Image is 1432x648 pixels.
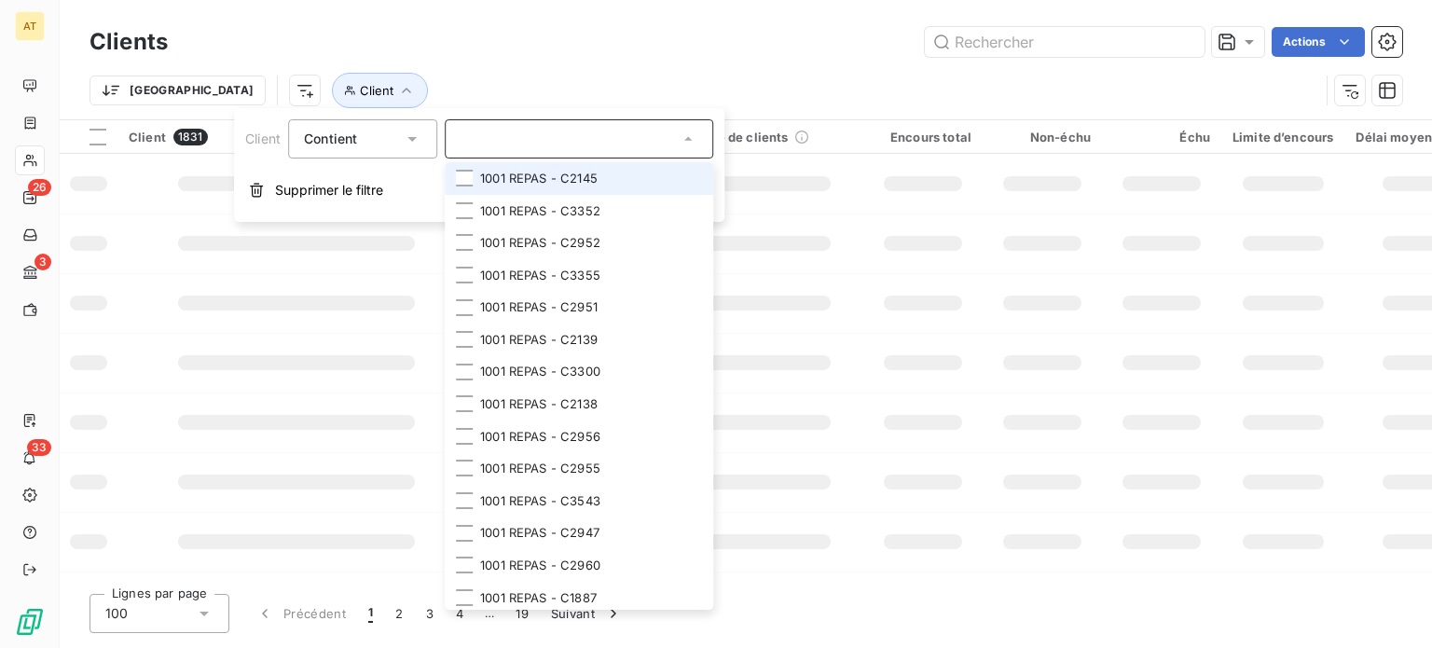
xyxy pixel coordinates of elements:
[275,181,383,200] span: Supprimer le filtre
[445,162,713,195] li: 1001 REPAS - C2145
[994,130,1091,145] div: Non-échu
[304,131,357,146] span: Contient
[1369,585,1413,629] iframe: Intercom live chat
[368,604,373,623] span: 1
[415,594,445,633] button: 3
[234,170,724,211] button: Supprimer le filtre
[504,594,540,633] button: 19
[28,179,51,196] span: 26
[173,129,208,145] span: 1831
[244,594,357,633] button: Précédent
[445,227,713,259] li: 1001 REPAS - C2952
[332,73,428,108] button: Client
[874,130,971,145] div: Encours total
[445,517,713,549] li: 1001 REPAS - C2947
[445,582,713,614] li: 1001 REPAS - C1887
[445,485,713,517] li: 1001 REPAS - C3543
[540,594,634,633] button: Suivant
[445,291,713,324] li: 1001 REPAS - C2951
[445,259,713,292] li: 1001 REPAS - C3355
[357,594,384,633] button: 1
[445,388,713,421] li: 1001 REPAS - C2138
[475,599,504,628] span: …
[360,83,393,98] span: Client
[129,130,166,145] span: Client
[105,604,128,623] span: 100
[1113,130,1210,145] div: Échu
[445,421,713,453] li: 1001 REPAS - C2956
[681,130,789,145] span: Groupe de clients
[34,254,51,270] span: 3
[445,452,713,485] li: 1001 REPAS - C2955
[445,549,713,582] li: 1001 REPAS - C2960
[15,11,45,41] div: AT
[89,76,266,105] button: [GEOGRAPHIC_DATA]
[245,131,281,146] span: Client
[445,195,713,227] li: 1001 REPAS - C3352
[15,607,45,637] img: Logo LeanPay
[445,594,475,633] button: 4
[1232,130,1333,145] div: Limite d’encours
[89,25,168,59] h3: Clients
[384,594,414,633] button: 2
[925,27,1205,57] input: Rechercher
[27,439,51,456] span: 33
[445,355,713,388] li: 1001 REPAS - C3300
[445,324,713,356] li: 1001 REPAS - C2139
[1272,27,1365,57] button: Actions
